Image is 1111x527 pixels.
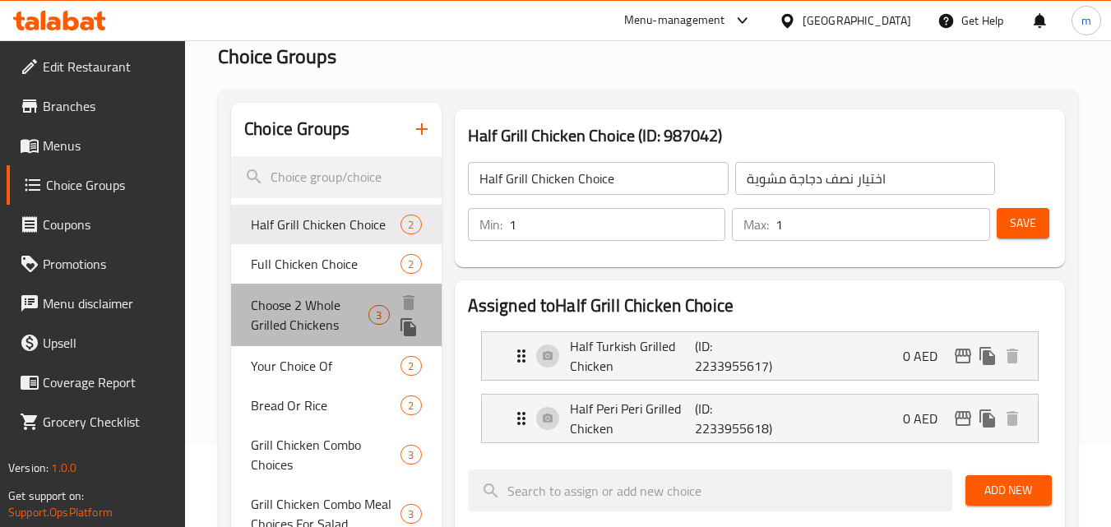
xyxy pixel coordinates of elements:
p: Half Peri Peri Grilled Chicken [570,399,696,438]
span: 2 [401,217,420,233]
span: Version: [8,457,49,478]
div: Choices [400,254,421,274]
a: Branches [7,86,186,126]
span: Branches [43,96,173,116]
span: 3 [369,307,388,323]
span: Save [1010,213,1036,233]
span: Half Grill Chicken Choice [251,215,400,234]
div: Choices [400,215,421,234]
a: Support.OpsPlatform [8,502,113,523]
a: Upsell [7,323,186,363]
p: 0 AED [903,409,951,428]
button: duplicate [975,406,1000,431]
div: Full Chicken Choice2 [231,244,441,284]
button: Add New [965,475,1052,506]
p: 0 AED [903,346,951,366]
li: Expand [468,325,1052,387]
div: Choices [400,356,421,376]
div: Choices [400,395,421,415]
span: Edit Restaurant [43,57,173,76]
p: Min: [479,215,502,234]
button: delete [1000,344,1025,368]
div: [GEOGRAPHIC_DATA] [803,12,911,30]
div: Choices [368,305,389,325]
button: edit [951,344,975,368]
a: Choice Groups [7,165,186,205]
h2: Assigned to Half Grill Chicken Choice [468,294,1052,318]
button: duplicate [975,344,1000,368]
div: Menu-management [624,11,725,30]
button: delete [1000,406,1025,431]
span: 3 [401,506,420,522]
div: Expand [482,395,1038,442]
span: Bread Or Rice [251,395,400,415]
p: (ID: 2233955618) [695,399,779,438]
a: Menus [7,126,186,165]
div: Half Grill Chicken Choice2 [231,205,441,244]
a: Promotions [7,244,186,284]
li: Expand [468,387,1052,450]
span: Grill Chicken Combo Choices [251,435,400,474]
div: Choose 2 Whole Grilled Chickens3deleteduplicate [231,284,441,346]
input: search [231,156,441,198]
span: Coverage Report [43,372,173,392]
button: Save [997,208,1049,238]
button: duplicate [396,315,421,340]
div: Your Choice Of2 [231,346,441,386]
a: Grocery Checklist [7,402,186,441]
span: Upsell [43,333,173,353]
span: 1.0.0 [51,457,76,478]
span: 2 [401,398,420,414]
span: Menus [43,136,173,155]
div: Bread Or Rice2 [231,386,441,425]
span: m [1081,12,1091,30]
span: Promotions [43,254,173,274]
span: Menu disclaimer [43,294,173,313]
button: delete [396,290,421,315]
p: (ID: 2233955617) [695,336,779,376]
span: 2 [401,257,420,272]
span: Choice Groups [46,175,173,195]
div: Choices [400,504,421,524]
p: Half Turkish Grilled Chicken [570,336,696,376]
span: Coupons [43,215,173,234]
a: Coverage Report [7,363,186,402]
p: Max: [743,215,769,234]
span: Get support on: [8,485,84,506]
span: 2 [401,358,420,374]
span: Your Choice Of [251,356,400,376]
span: Choose 2 Whole Grilled Chickens [251,295,368,335]
h3: Half Grill Chicken Choice (ID: 987042) [468,123,1052,149]
div: Grill Chicken Combo Choices3 [231,425,441,484]
div: Choices [400,445,421,465]
a: Edit Restaurant [7,47,186,86]
span: Grocery Checklist [43,412,173,432]
button: edit [951,406,975,431]
input: search [468,469,952,511]
span: 3 [401,447,420,463]
h2: Choice Groups [244,117,350,141]
a: Menu disclaimer [7,284,186,323]
span: Full Chicken Choice [251,254,400,274]
div: Expand [482,332,1038,380]
span: Add New [979,480,1039,501]
a: Coupons [7,205,186,244]
span: Choice Groups [218,38,336,75]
